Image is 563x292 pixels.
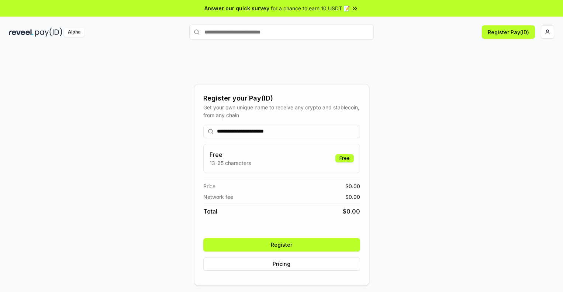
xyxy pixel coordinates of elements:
[343,207,360,216] span: $ 0.00
[204,4,269,12] span: Answer our quick survey
[203,103,360,119] div: Get your own unique name to receive any crypto and stablecoin, from any chain
[9,28,34,37] img: reveel_dark
[203,182,215,190] span: Price
[482,25,535,39] button: Register Pay(ID)
[203,193,233,201] span: Network fee
[335,154,354,162] div: Free
[210,150,251,159] h3: Free
[345,193,360,201] span: $ 0.00
[271,4,350,12] span: for a chance to earn 10 USDT 📝
[203,93,360,103] div: Register your Pay(ID)
[210,159,251,167] p: 13-25 characters
[203,238,360,251] button: Register
[203,257,360,271] button: Pricing
[203,207,217,216] span: Total
[64,28,84,37] div: Alpha
[35,28,62,37] img: pay_id
[345,182,360,190] span: $ 0.00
